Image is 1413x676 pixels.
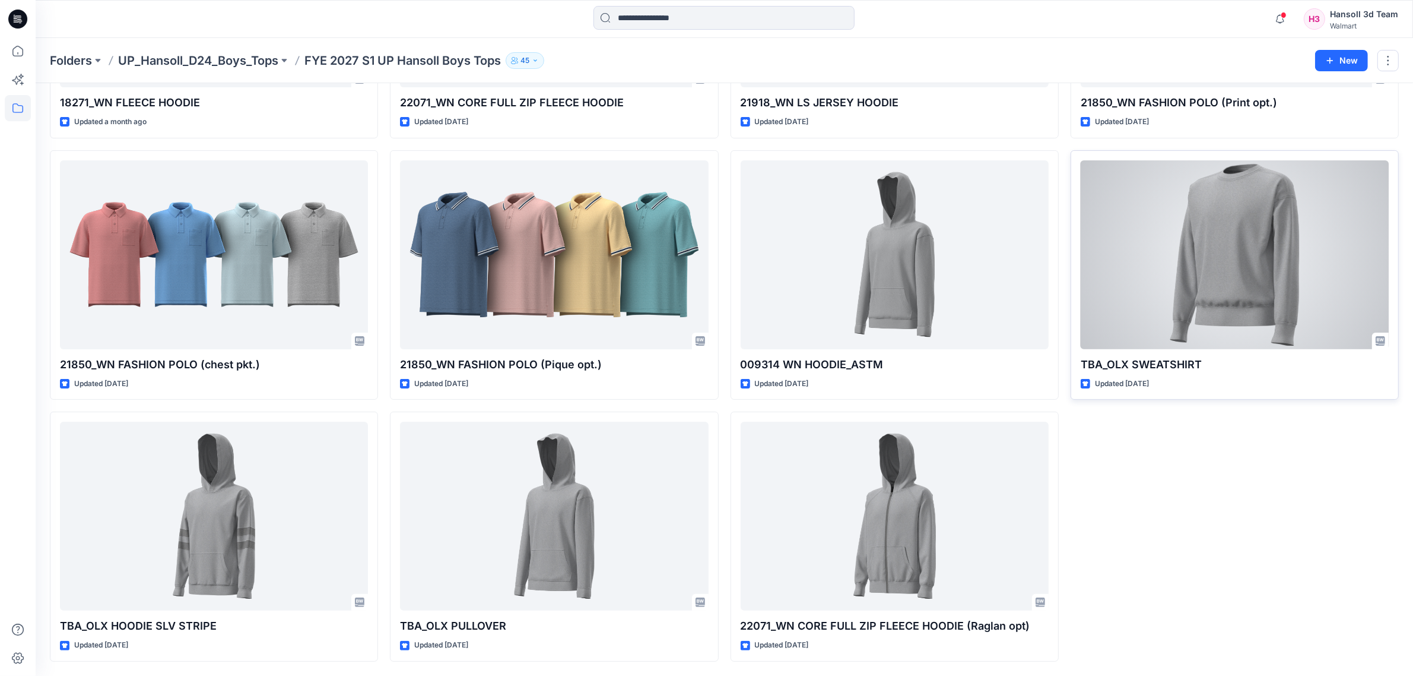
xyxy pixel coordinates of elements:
p: 21850_WN FASHION POLO (Pique opt.) [400,356,708,373]
a: TBA_OLX PULLOVER [400,422,708,611]
p: 21918_WN LS JERSEY HOODIE [741,94,1049,111]
p: Updated [DATE] [1095,378,1149,390]
p: TBA_OLX SWEATSHIRT [1081,356,1389,373]
p: Updated [DATE] [74,378,128,390]
p: TBA_OLX PULLOVER [400,618,708,634]
p: FYE 2027 S1 UP Hansoll Boys Tops [304,52,501,69]
a: 009314 WN HOODIE_ASTM [741,160,1049,349]
div: H3 [1304,8,1325,30]
p: 18271_WN FLEECE HOODIE [60,94,368,111]
p: TBA_OLX HOODIE SLV STRIPE [60,618,368,634]
div: Walmart [1330,21,1398,30]
a: TBA_OLX HOODIE SLV STRIPE [60,422,368,611]
p: 45 [520,54,529,67]
a: UP_Hansoll_D24_Boys_Tops [118,52,278,69]
p: 22071_WN CORE FULL ZIP FLEECE HOODIE [400,94,708,111]
a: 21850_WN FASHION POLO (Pique opt.) [400,160,708,349]
button: 45 [506,52,544,69]
p: Updated [DATE] [755,378,809,390]
p: Updated [DATE] [414,116,468,128]
p: Updated [DATE] [755,116,809,128]
a: 22071_WN CORE FULL ZIP FLEECE HOODIE (Raglan opt) [741,422,1049,611]
button: New [1315,50,1368,71]
div: Hansoll 3d Team [1330,7,1398,21]
p: Updated [DATE] [414,639,468,652]
p: Updated a month ago [74,116,147,128]
a: 21850_WN FASHION POLO (chest pkt.) [60,160,368,349]
p: 21850_WN FASHION POLO (Print opt.) [1081,94,1389,111]
p: Updated [DATE] [1095,116,1149,128]
p: Updated [DATE] [414,378,468,390]
a: Folders [50,52,92,69]
a: TBA_OLX SWEATSHIRT [1081,160,1389,349]
p: Updated [DATE] [755,639,809,652]
p: Updated [DATE] [74,639,128,652]
p: 21850_WN FASHION POLO (chest pkt.) [60,356,368,373]
p: 009314 WN HOODIE_ASTM [741,356,1049,373]
p: 22071_WN CORE FULL ZIP FLEECE HOODIE (Raglan opt) [741,618,1049,634]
